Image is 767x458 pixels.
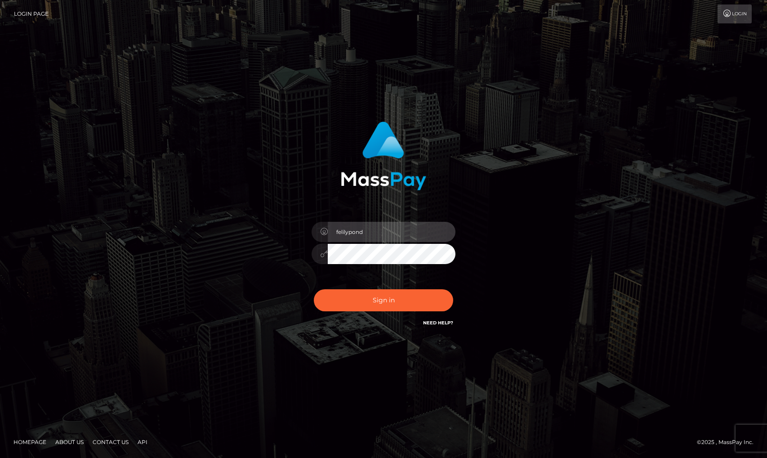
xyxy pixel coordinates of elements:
[328,222,455,242] input: Username...
[134,435,151,449] a: API
[423,320,453,326] a: Need Help?
[89,435,132,449] a: Contact Us
[52,435,87,449] a: About Us
[14,4,49,23] a: Login Page
[10,435,50,449] a: Homepage
[341,121,426,190] img: MassPay Login
[718,4,752,23] a: Login
[314,289,453,311] button: Sign in
[697,437,760,447] div: © 2025 , MassPay Inc.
